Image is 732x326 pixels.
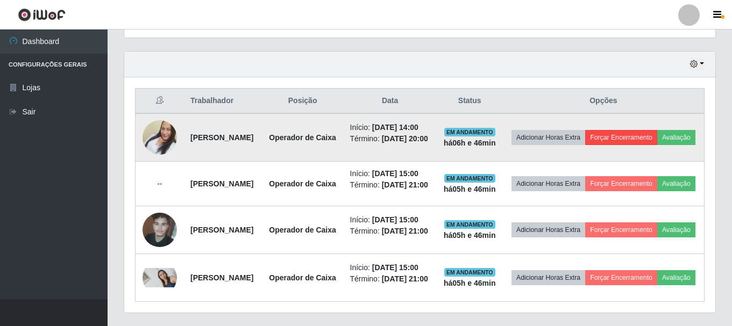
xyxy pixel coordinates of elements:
[143,268,177,287] img: 1748623968864.jpeg
[372,215,418,224] time: [DATE] 15:00
[18,8,66,21] img: CoreUI Logo
[657,270,695,285] button: Avaliação
[511,270,585,285] button: Adicionar Horas Extra
[269,226,336,234] strong: Operador de Caixa
[511,222,585,237] button: Adicionar Horas Extra
[585,130,657,145] button: Forçar Encerramento
[444,139,496,147] strong: há 06 h e 46 min
[269,179,336,188] strong: Operador de Caixa
[503,89,705,114] th: Opções
[382,180,428,189] time: [DATE] 21:00
[585,270,657,285] button: Forçar Encerramento
[262,89,344,114] th: Posição
[372,123,418,132] time: [DATE] 14:00
[269,273,336,282] strong: Operador de Caixa
[657,176,695,191] button: Avaliação
[350,262,430,273] li: Início:
[344,89,437,114] th: Data
[190,226,253,234] strong: [PERSON_NAME]
[511,130,585,145] button: Adicionar Horas Extra
[136,162,184,206] td: --
[350,122,430,133] li: Início:
[350,133,430,144] li: Término:
[382,227,428,235] time: [DATE] 21:00
[444,279,496,287] strong: há 05 h e 46 min
[190,133,253,142] strong: [PERSON_NAME]
[444,174,495,183] span: EM ANDAMENTO
[657,130,695,145] button: Avaliação
[372,263,418,272] time: [DATE] 15:00
[350,273,430,285] li: Término:
[350,214,430,226] li: Início:
[444,128,495,136] span: EM ANDAMENTO
[657,222,695,237] button: Avaliação
[143,107,177,168] img: 1742563763298.jpeg
[350,226,430,237] li: Término:
[350,179,430,191] li: Término:
[444,185,496,193] strong: há 05 h e 46 min
[382,134,428,143] time: [DATE] 20:00
[184,89,262,114] th: Trabalhador
[437,89,503,114] th: Status
[269,133,336,142] strong: Operador de Caixa
[444,231,496,240] strong: há 05 h e 46 min
[444,220,495,229] span: EM ANDAMENTO
[190,273,253,282] strong: [PERSON_NAME]
[143,207,177,252] img: 1717609421755.jpeg
[585,176,657,191] button: Forçar Encerramento
[190,179,253,188] strong: [PERSON_NAME]
[444,268,495,277] span: EM ANDAMENTO
[382,274,428,283] time: [DATE] 21:00
[585,222,657,237] button: Forçar Encerramento
[372,169,418,178] time: [DATE] 15:00
[511,176,585,191] button: Adicionar Horas Extra
[350,168,430,179] li: Início:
